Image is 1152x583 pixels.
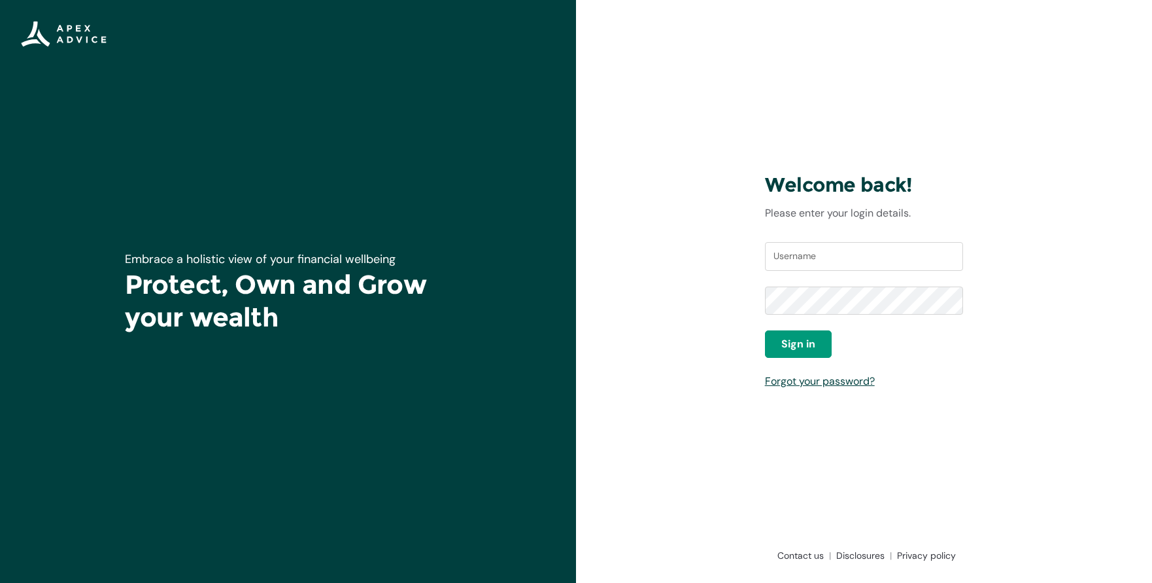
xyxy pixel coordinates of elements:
[765,242,964,271] input: Username
[892,549,956,562] a: Privacy policy
[765,173,964,198] h3: Welcome back!
[772,549,831,562] a: Contact us
[765,374,875,388] a: Forgot your password?
[765,330,832,358] button: Sign in
[831,549,892,562] a: Disclosures
[781,336,815,352] span: Sign in
[125,251,396,267] span: Embrace a holistic view of your financial wellbeing
[765,205,964,221] p: Please enter your login details.
[21,21,107,47] img: Apex Advice Group
[125,268,452,334] h1: Protect, Own and Grow your wealth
